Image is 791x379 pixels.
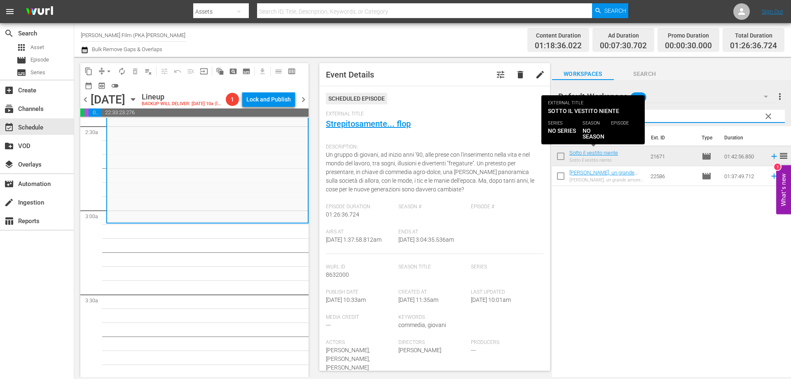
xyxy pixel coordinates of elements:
[16,55,26,65] span: Episode
[4,198,14,207] span: Ingestion
[229,67,237,75] span: pageview_outlined
[702,151,711,161] span: Episode
[398,264,467,271] span: Season Title
[326,119,411,129] a: Strepitosamente... flop
[600,30,647,41] div: Ad Duration
[4,28,14,38] span: Search
[80,108,84,117] span: 00:07:30.702
[779,151,789,161] span: reorder
[80,94,91,105] span: chevron_left
[604,3,626,18] span: Search
[144,67,152,75] span: playlist_remove_outlined
[761,109,775,122] button: clear
[4,104,14,114] span: Channels
[82,65,95,78] span: Copy Lineup
[184,65,197,78] span: Fill episodes with ad slates
[298,94,309,105] span: chevron_right
[398,297,438,303] span: [DATE] 11:35am
[82,79,95,92] span: Month Calendar View
[558,85,776,108] div: Default Workspace
[665,41,712,51] span: 00:00:30.000
[326,271,349,278] span: 8632000
[535,30,582,41] div: Content Duration
[702,171,711,181] span: Episode
[226,96,239,103] span: 1
[721,166,766,186] td: 01:37:49.712
[515,70,525,80] span: delete
[111,82,119,90] span: toggle_off
[4,141,14,151] span: VOD
[730,30,777,41] div: Total Duration
[142,92,222,101] div: Lineup
[600,41,647,51] span: 00:07:30.702
[471,339,539,346] span: Producers
[4,179,14,189] span: Automation
[326,322,331,328] span: ---
[776,165,791,214] button: Open Feedback Widget
[569,150,618,156] a: Sotto il vestito niente
[197,65,211,78] span: Update Metadata from Key Asset
[763,111,773,121] span: clear
[471,264,539,271] span: Series
[4,216,14,226] span: Reports
[89,108,101,117] span: 01:18:36.022
[471,297,511,303] span: [DATE] 10:01am
[530,65,550,85] button: edit
[471,204,539,210] span: Episode #
[326,289,394,296] span: Publish Date
[326,297,366,303] span: [DATE] 10:33am
[592,3,628,18] button: Search
[98,82,106,90] span: preview_outlined
[762,8,783,15] a: Sign Out
[246,92,291,107] div: Lock and Publish
[569,177,644,183] div: [PERSON_NAME], un grande amore e niente più
[326,204,394,210] span: Episode Duration
[569,169,638,182] a: [PERSON_NAME], un grande amore e niente più
[91,93,125,106] div: [DATE]
[326,339,394,346] span: Actors
[101,108,309,117] span: 22:33:23.276
[129,65,142,78] span: Select an event to delete
[398,314,467,321] span: Keywords
[496,70,505,80] span: Customize Event
[30,43,44,52] span: Asset
[105,67,113,75] span: arrow_drop_down
[647,166,698,186] td: 22586
[398,289,467,296] span: Created At
[142,65,155,78] span: Clear Lineup
[95,79,108,92] span: View Backup
[242,92,295,107] button: Lock and Publish
[569,126,646,149] th: Title
[326,111,539,118] span: External Title
[730,41,777,51] span: 01:26:36.724
[171,65,184,78] span: Revert to Primary Episode
[108,79,122,92] span: 24 hours Lineup View is OFF
[770,152,779,161] svg: Add to Schedule
[4,160,14,169] span: Overlays
[775,87,785,106] button: more_vert
[30,56,49,64] span: Episode
[326,93,387,104] div: Scheduled Episode
[227,65,240,78] span: Create Search Block
[288,67,296,75] span: calendar_view_week_outlined
[240,65,253,78] span: Create Series Block
[4,122,14,132] span: Schedule
[719,126,769,149] th: Duration
[326,236,381,243] span: [DATE] 1:37:58.812am
[326,264,394,271] span: Wurl Id
[242,67,250,75] span: subtitles_outlined
[510,65,530,85] button: delete
[200,67,208,75] span: input
[5,7,15,16] span: menu
[770,172,779,181] svg: Add to Schedule
[84,67,93,75] span: content_copy
[91,46,162,52] span: Bulk Remove Gaps & Overlaps
[398,322,446,328] span: commedia, giovani
[471,289,539,296] span: Last Updated
[774,163,781,170] div: 1
[535,70,545,80] span: edit
[98,67,106,75] span: compress
[95,65,115,78] span: Remove Gaps & Overlaps
[398,347,441,353] span: [PERSON_NAME]
[552,69,614,79] span: Workspaces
